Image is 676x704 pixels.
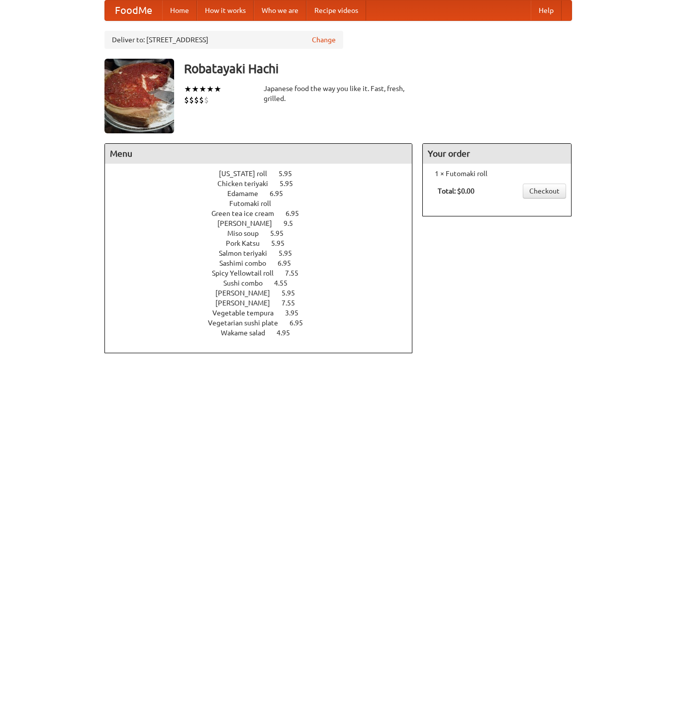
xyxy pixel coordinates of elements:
[286,209,309,217] span: 6.95
[280,180,303,188] span: 5.95
[217,219,282,227] span: [PERSON_NAME]
[214,84,221,95] li: ★
[104,59,174,133] img: angular.jpg
[227,190,301,198] a: Edamame 6.95
[215,289,313,297] a: [PERSON_NAME] 5.95
[279,170,302,178] span: 5.95
[206,84,214,95] li: ★
[270,229,293,237] span: 5.95
[184,59,572,79] h3: Robatayaki Hachi
[282,289,305,297] span: 5.95
[223,279,273,287] span: Sushi combo
[423,144,571,164] h4: Your order
[226,239,303,247] a: Pork Katsu 5.95
[229,200,299,207] a: Futomaki roll
[282,299,305,307] span: 7.55
[274,279,297,287] span: 4.55
[208,319,321,327] a: Vegetarian sushi plate 6.95
[270,190,293,198] span: 6.95
[211,209,317,217] a: Green tea ice cream 6.95
[215,299,280,307] span: [PERSON_NAME]
[197,0,254,20] a: How it works
[290,319,313,327] span: 6.95
[204,95,209,105] li: $
[211,209,284,217] span: Green tea ice cream
[531,0,562,20] a: Help
[221,329,275,337] span: Wakame salad
[226,239,270,247] span: Pork Katsu
[284,219,303,227] span: 9.5
[212,269,317,277] a: Spicy Yellowtail roll 7.55
[212,309,317,317] a: Vegetable tempura 3.95
[105,144,412,164] h4: Menu
[227,229,302,237] a: Miso soup 5.95
[208,319,288,327] span: Vegetarian sushi plate
[189,95,194,105] li: $
[199,84,206,95] li: ★
[278,259,301,267] span: 6.95
[277,329,300,337] span: 4.95
[199,95,204,105] li: $
[219,170,310,178] a: [US_STATE] roll 5.95
[217,180,311,188] a: Chicken teriyaki 5.95
[219,259,309,267] a: Sashimi combo 6.95
[219,170,277,178] span: [US_STATE] roll
[194,95,199,105] li: $
[227,229,269,237] span: Miso soup
[254,0,306,20] a: Who we are
[312,35,336,45] a: Change
[271,239,294,247] span: 5.95
[229,200,281,207] span: Futomaki roll
[279,249,302,257] span: 5.95
[438,187,475,195] b: Total: $0.00
[219,259,276,267] span: Sashimi combo
[215,289,280,297] span: [PERSON_NAME]
[212,269,284,277] span: Spicy Yellowtail roll
[192,84,199,95] li: ★
[428,169,566,179] li: 1 × Futomaki roll
[264,84,413,103] div: Japanese food the way you like it. Fast, fresh, grilled.
[215,299,313,307] a: [PERSON_NAME] 7.55
[184,84,192,95] li: ★
[219,249,277,257] span: Salmon teriyaki
[285,269,308,277] span: 7.55
[285,309,308,317] span: 3.95
[306,0,366,20] a: Recipe videos
[523,184,566,199] a: Checkout
[212,309,284,317] span: Vegetable tempura
[162,0,197,20] a: Home
[217,219,311,227] a: [PERSON_NAME] 9.5
[217,180,278,188] span: Chicken teriyaki
[219,249,310,257] a: Salmon teriyaki 5.95
[184,95,189,105] li: $
[227,190,268,198] span: Edamame
[223,279,306,287] a: Sushi combo 4.55
[221,329,308,337] a: Wakame salad 4.95
[105,0,162,20] a: FoodMe
[104,31,343,49] div: Deliver to: [STREET_ADDRESS]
